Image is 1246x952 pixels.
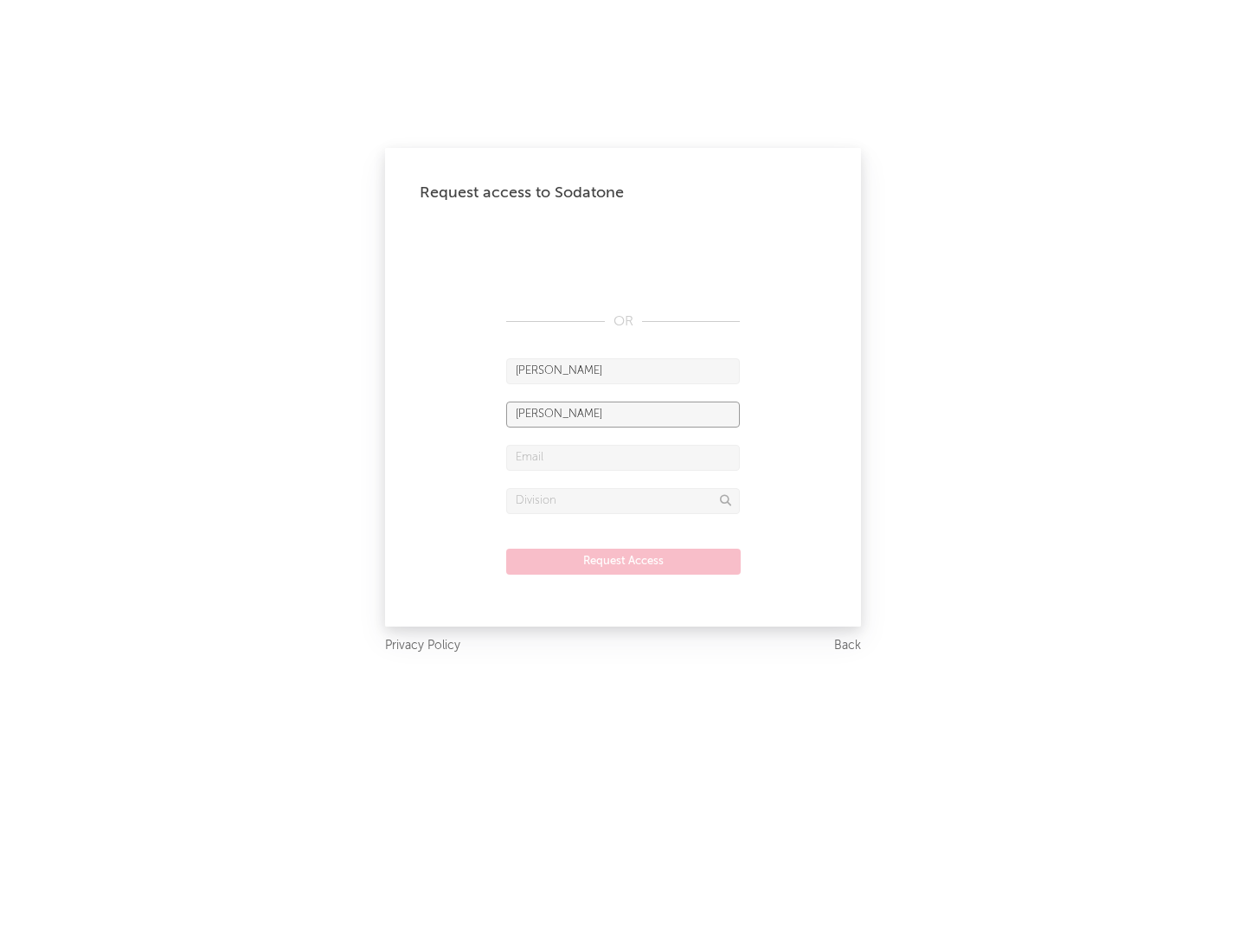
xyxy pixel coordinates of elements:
[506,312,740,332] div: OR
[385,635,460,657] a: Privacy Policy
[506,358,740,384] input: First Name
[506,445,740,471] input: Email
[506,402,740,428] input: Last Name
[420,183,826,203] div: Request access to Sodatone
[506,549,741,575] button: Request Access
[834,635,861,657] a: Back
[506,488,740,514] input: Division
